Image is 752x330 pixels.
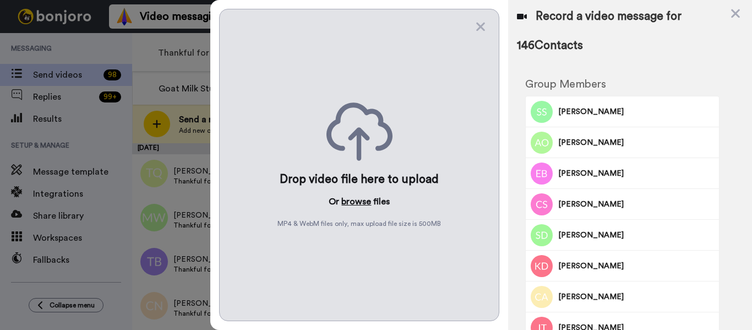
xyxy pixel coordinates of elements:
span: [PERSON_NAME] [558,230,715,241]
h2: Group Members [525,78,720,90]
img: Image of Karen Diolosa [531,255,553,277]
span: [PERSON_NAME] [558,168,715,179]
img: Image of Christina Ashton [531,286,553,308]
p: Or files [329,195,390,208]
img: Image of Cindy Schutt [531,193,553,215]
button: browse [341,195,371,208]
span: [PERSON_NAME] [558,291,715,302]
img: Image of Elizabeth Blanchard [531,163,553,185]
span: [PERSON_NAME] [558,199,715,210]
img: Image of Andrea OSullivan [531,132,553,154]
span: [PERSON_NAME] [558,137,715,148]
div: Drop video file here to upload [280,172,439,187]
span: MP4 & WebM files only, max upload file size is 500 MB [277,219,441,228]
img: Image of Sheila Seely [531,101,553,123]
img: Image of Shannon Deacon [531,224,553,246]
span: [PERSON_NAME] [558,261,715,272]
span: [PERSON_NAME] [558,106,715,117]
